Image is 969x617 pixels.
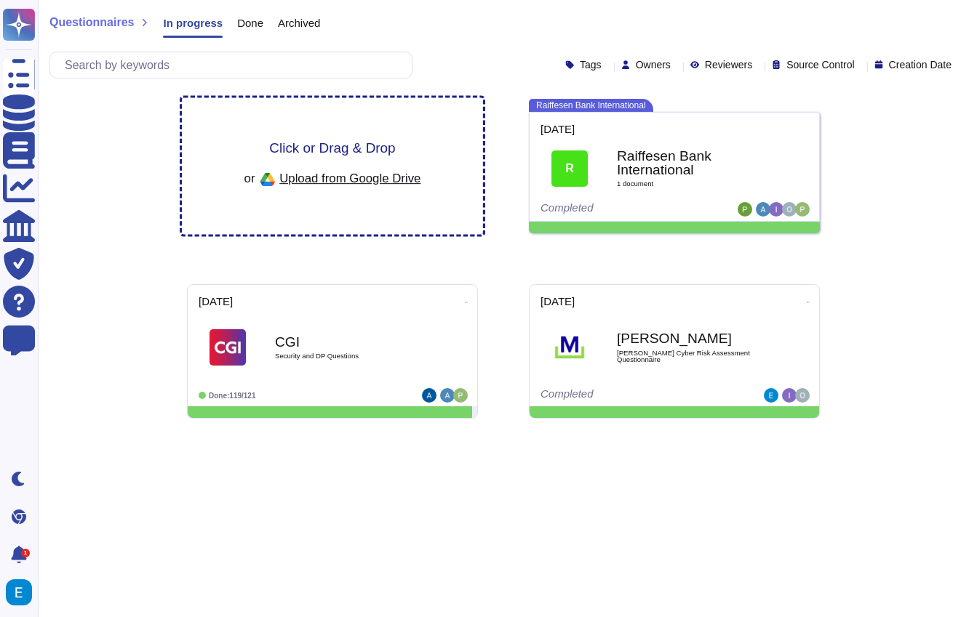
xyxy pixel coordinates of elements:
div: 1 [21,549,30,557]
div: Completed [541,388,719,403]
input: Search by keywords [57,52,412,78]
div: R [551,150,588,187]
span: Done: 119/121 [209,392,256,400]
b: CGI [275,335,420,349]
span: Security and DP Questions [275,352,420,360]
img: user [422,388,436,403]
span: Raiffesen Bank International [529,99,653,112]
img: Logo [210,329,246,366]
img: user [756,202,770,217]
img: user [764,388,778,403]
img: user [795,202,810,217]
span: [DATE] [541,296,575,307]
span: Owners [636,60,671,70]
img: user [453,388,468,403]
span: Upload from Google Drive [279,172,420,185]
span: In progress [163,17,223,28]
img: Logo [551,329,588,366]
span: Tags [580,60,602,70]
img: user [738,202,752,217]
img: user [795,388,810,403]
div: or [244,167,421,192]
img: user [6,579,32,605]
span: Completed [541,201,594,214]
span: Questionnaires [49,17,134,28]
span: [PERSON_NAME] Cyber Risk Assessment Questionnaire [617,350,762,363]
img: user [440,388,455,403]
span: Source Control [786,60,854,70]
span: Click or Drag & Drop [269,141,395,155]
img: user [782,202,797,217]
span: Reviewers [705,60,752,70]
b: [PERSON_NAME] [617,331,762,345]
span: [DATE] [199,296,233,307]
img: user [769,202,783,217]
button: user [3,576,42,608]
span: [DATE] [541,124,575,134]
img: google drive [255,167,280,192]
span: Creation Date [889,60,952,70]
span: Done [237,17,263,28]
b: Raiffesen Bank International [617,149,762,177]
span: 1 document [617,180,762,187]
span: Archived [278,17,320,28]
img: user [782,388,797,403]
